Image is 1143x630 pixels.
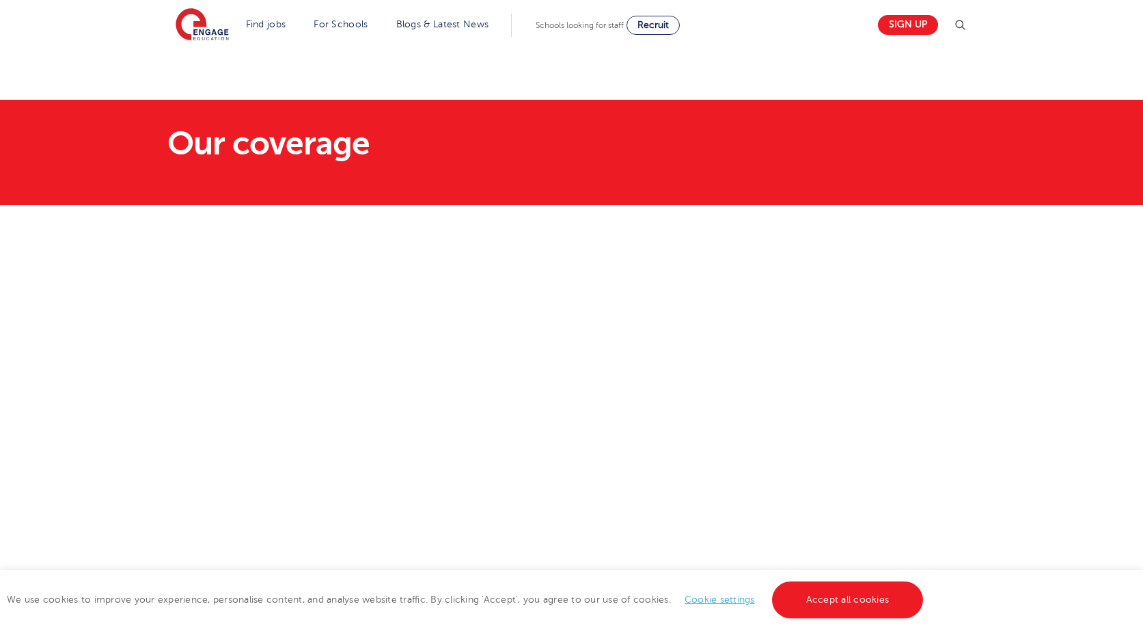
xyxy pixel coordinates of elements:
img: Engage Education [176,8,229,42]
a: For Schools [314,19,368,29]
span: Schools looking for staff [536,20,624,30]
a: Blogs & Latest News [396,19,489,29]
a: Find jobs [246,19,286,29]
a: Recruit [626,16,680,35]
a: Cookie settings [685,594,755,605]
a: Sign up [878,15,938,35]
a: Accept all cookies [772,581,924,618]
span: Recruit [637,20,669,30]
h1: Our coverage [167,127,700,160]
span: We use cookies to improve your experience, personalise content, and analyse website traffic. By c... [7,594,926,605]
